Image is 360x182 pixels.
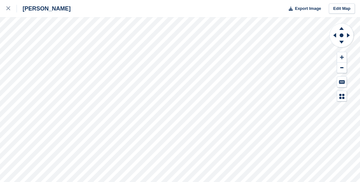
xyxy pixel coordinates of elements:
a: Edit Map [329,3,355,14]
button: Zoom Out [337,63,347,73]
button: Map Legend [337,91,347,101]
button: Keyboard Shortcuts [337,77,347,87]
span: Export Image [295,5,321,12]
div: [PERSON_NAME] [17,5,71,12]
button: Export Image [285,3,321,14]
button: Zoom In [337,52,347,63]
